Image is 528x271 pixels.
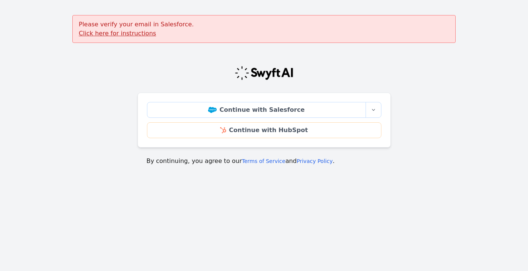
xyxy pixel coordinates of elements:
a: Terms of Service [242,158,285,164]
a: Continue with HubSpot [147,122,381,138]
a: Privacy Policy [297,158,332,164]
a: Continue with Salesforce [147,102,366,118]
a: Click here for instructions [79,30,156,37]
img: Swyft Logo [234,65,294,81]
p: By continuing, you agree to our and . [147,157,382,166]
img: HubSpot [220,127,226,133]
img: Salesforce [208,107,217,113]
div: Please verify your email in Salesforce. [72,15,456,43]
